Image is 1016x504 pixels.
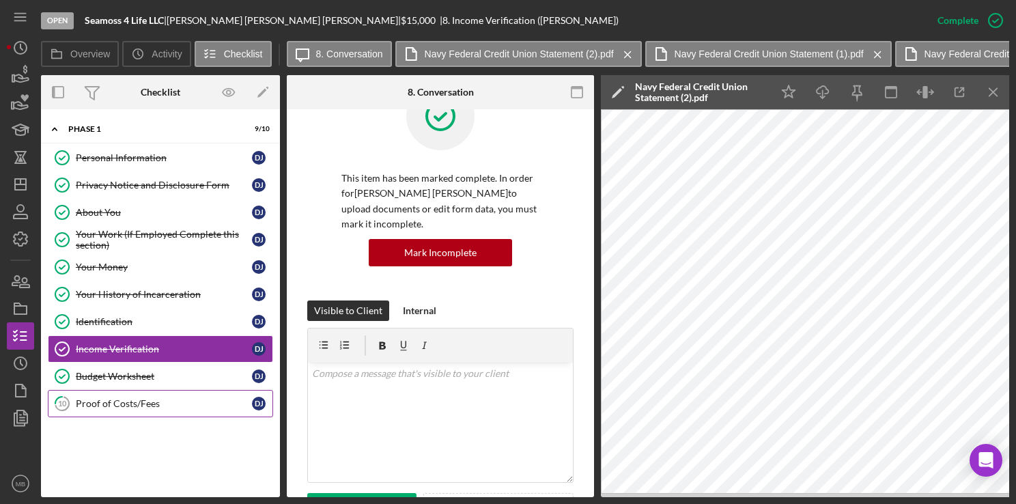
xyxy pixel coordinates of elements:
button: Mark Incomplete [369,239,512,266]
div: D J [252,315,266,328]
div: 9 / 10 [245,125,270,133]
div: Checklist [141,87,180,98]
div: | 8. Income Verification ([PERSON_NAME]) [440,15,619,26]
button: MB [7,470,34,497]
div: Mark Incomplete [404,239,477,266]
div: D J [252,342,266,356]
div: 8. Conversation [408,87,474,98]
button: 8. Conversation [287,41,392,67]
text: MB [16,480,25,488]
div: Phase 1 [68,125,236,133]
label: Overview [70,48,110,59]
label: 8. Conversation [316,48,383,59]
div: Navy Federal Credit Union Statement (2).pdf [635,81,765,103]
div: About You [76,207,252,218]
button: Activity [122,41,190,67]
div: Budget Worksheet [76,371,252,382]
div: Complete [937,7,978,34]
div: Your Money [76,262,252,272]
button: Checklist [195,41,272,67]
label: Checklist [224,48,263,59]
div: Your Work (If Employed Complete this section) [76,229,252,251]
button: Navy Federal Credit Union Statement (1).pdf [645,41,892,67]
div: D J [252,151,266,165]
button: Internal [396,300,443,321]
div: Proof of Costs/Fees [76,398,252,409]
div: D J [252,233,266,247]
div: [PERSON_NAME] [PERSON_NAME] [PERSON_NAME] | [167,15,401,26]
div: D J [252,369,266,383]
div: D J [252,260,266,274]
label: Navy Federal Credit Union Statement (1).pdf [675,48,864,59]
tspan: 10 [58,399,67,408]
div: Open Intercom Messenger [970,444,1002,477]
a: Income VerificationDJ [48,335,273,363]
b: Seamoss 4 Life LLC [85,14,164,26]
div: Income Verification [76,344,252,354]
div: D J [252,178,266,192]
button: Overview [41,41,119,67]
a: Budget WorksheetDJ [48,363,273,390]
span: $15,000 [401,14,436,26]
button: Navy Federal Credit Union Statement (2).pdf [395,41,642,67]
div: | [85,15,167,26]
a: Your History of IncarcerationDJ [48,281,273,308]
button: Visible to Client [307,300,389,321]
a: Your Work (If Employed Complete this section)DJ [48,226,273,253]
button: Complete [924,7,1009,34]
label: Navy Federal Credit Union Statement (2).pdf [425,48,614,59]
p: This item has been marked complete. In order for [PERSON_NAME] [PERSON_NAME] to upload documents ... [341,171,539,232]
a: 10Proof of Costs/FeesDJ [48,390,273,417]
a: Privacy Notice and Disclosure FormDJ [48,171,273,199]
div: Identification [76,316,252,327]
div: Personal Information [76,152,252,163]
div: Internal [403,300,436,321]
div: Open [41,12,74,29]
label: Activity [152,48,182,59]
div: Your History of Incarceration [76,289,252,300]
a: About YouDJ [48,199,273,226]
div: Privacy Notice and Disclosure Form [76,180,252,191]
div: D J [252,397,266,410]
a: Your MoneyDJ [48,253,273,281]
div: D J [252,206,266,219]
div: Visible to Client [314,300,382,321]
div: D J [252,288,266,301]
a: Personal InformationDJ [48,144,273,171]
a: IdentificationDJ [48,308,273,335]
